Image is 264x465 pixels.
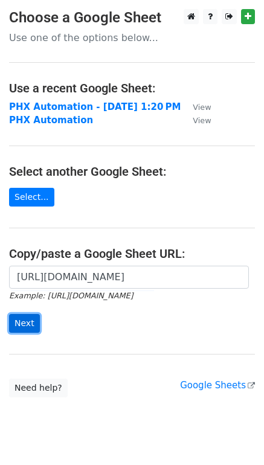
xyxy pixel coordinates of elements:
small: Example: [URL][DOMAIN_NAME] [9,291,133,300]
iframe: Chat Widget [204,407,264,465]
a: Select... [9,188,54,207]
small: View [193,116,211,125]
h4: Use a recent Google Sheet: [9,81,255,95]
p: Use one of the options below... [9,31,255,44]
small: View [193,103,211,112]
h4: Copy/paste a Google Sheet URL: [9,246,255,261]
a: View [181,115,211,126]
a: View [181,101,211,112]
a: Google Sheets [180,380,255,391]
input: Paste your Google Sheet URL here [9,266,249,289]
input: Next [9,314,40,333]
a: PHX Automation [9,115,93,126]
a: PHX Automation - [DATE] 1:20 PM [9,101,181,112]
h3: Choose a Google Sheet [9,9,255,27]
h4: Select another Google Sheet: [9,164,255,179]
a: Need help? [9,379,68,397]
